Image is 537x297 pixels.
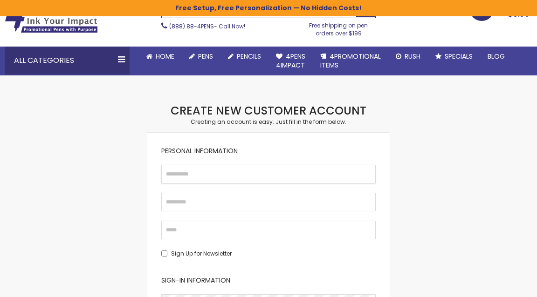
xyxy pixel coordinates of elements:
[171,250,232,257] span: Sign Up for Newsletter
[488,52,505,61] span: Blog
[388,47,428,67] a: Rush
[171,103,366,118] strong: Create New Customer Account
[445,52,473,61] span: Specials
[169,22,245,30] span: - Call Now!
[147,118,390,126] div: Creating an account is easy. Just fill in the form below.
[182,47,220,67] a: Pens
[139,47,182,67] a: Home
[161,276,230,285] span: Sign-in Information
[268,47,313,75] a: 4Pens4impact
[237,52,261,61] span: Pencils
[169,22,214,30] a: (888) 88-4PENS
[320,52,381,70] span: 4PROMOTIONAL ITEMS
[5,47,130,74] div: All Categories
[276,52,305,70] span: 4Pens 4impact
[5,3,98,33] img: 4Pens Custom Pens and Promotional Products
[480,47,512,67] a: Blog
[198,52,213,61] span: Pens
[405,52,420,61] span: Rush
[161,146,238,155] span: Personal Information
[220,47,268,67] a: Pencils
[156,52,174,61] span: Home
[313,47,388,75] a: 4PROMOTIONALITEMS
[428,47,480,67] a: Specials
[301,18,376,37] div: Free shipping on pen orders over $199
